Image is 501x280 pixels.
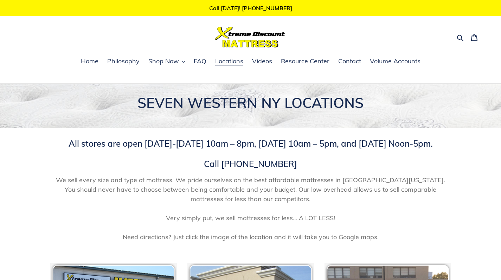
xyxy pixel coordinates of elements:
span: Resource Center [281,57,329,65]
span: Videos [252,57,272,65]
a: Videos [249,56,276,67]
img: Xtreme Discount Mattress [215,27,285,47]
span: FAQ [194,57,206,65]
span: Contact [338,57,361,65]
a: Locations [212,56,247,67]
span: SEVEN WESTERN NY LOCATIONS [137,94,364,112]
span: Shop Now [148,57,179,65]
a: Contact [335,56,365,67]
a: Home [77,56,102,67]
span: Philosophy [107,57,140,65]
span: We sell every size and type of mattress. We pride ourselves on the best affordable mattresses in ... [50,175,451,242]
span: Volume Accounts [370,57,420,65]
a: Volume Accounts [366,56,424,67]
span: Home [81,57,98,65]
button: Shop Now [145,56,188,67]
a: FAQ [190,56,210,67]
span: All stores are open [DATE]-[DATE] 10am – 8pm, [DATE] 10am – 5pm, and [DATE] Noon-5pm. Call [PHONE... [69,138,433,169]
span: Locations [215,57,243,65]
a: Philosophy [104,56,143,67]
a: Resource Center [277,56,333,67]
